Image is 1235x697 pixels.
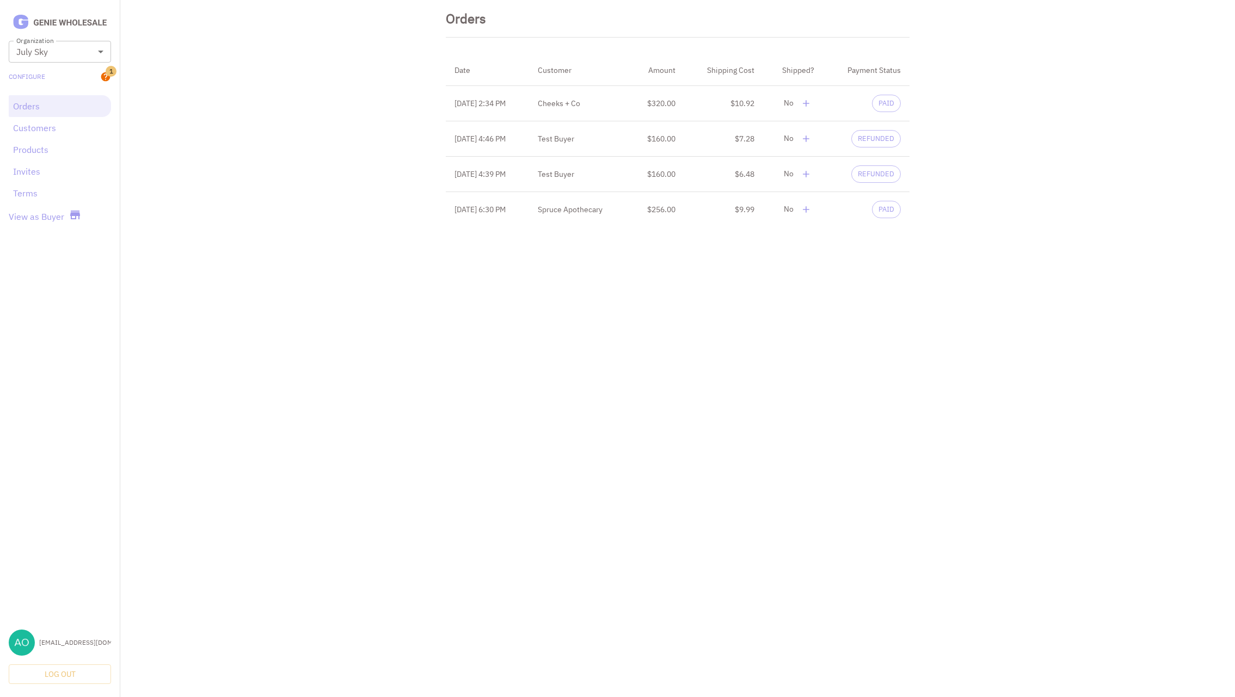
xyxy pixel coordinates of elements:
[629,121,684,157] td: $160.00
[13,187,107,200] a: Terms
[13,165,107,178] a: Invites
[13,143,107,156] a: Products
[873,98,900,109] span: PAID
[629,86,684,121] td: $320.00
[9,630,35,656] img: aoxue@julyskyskincare.com
[684,55,763,86] th: Shipping Cost
[852,134,900,144] span: REFUNDED
[529,157,629,192] th: Test Buyer
[13,121,107,134] a: Customers
[629,55,684,86] th: Amount
[798,95,814,112] button: delete
[9,210,64,223] a: View as Buyer
[446,9,486,28] div: Orders
[39,638,111,647] div: [EMAIL_ADDRESS][DOMAIN_NAME]
[629,157,684,192] td: $160.00
[446,55,529,86] th: Date
[798,166,814,182] button: delete
[684,121,763,157] td: $7.28
[763,157,824,192] td: No
[529,121,629,157] th: Test Buyer
[446,192,529,227] th: [DATE] 6:30 PM
[13,100,107,113] a: Orders
[763,192,824,227] td: No
[852,169,900,180] span: REFUNDED
[529,86,629,121] th: Cheeks + Co
[823,55,909,86] th: Payment Status
[684,157,763,192] td: $6.48
[446,157,529,192] th: [DATE] 4:39 PM
[798,131,814,147] button: delete
[684,86,763,121] td: $10.92
[9,41,111,63] div: July Sky
[798,201,814,218] button: delete
[763,55,824,86] th: Shipped?
[529,55,629,86] th: Customer
[763,121,824,157] td: No
[684,192,763,227] td: $9.99
[16,36,53,45] label: Organization
[763,86,824,121] td: No
[446,86,529,121] th: [DATE] 2:34 PM
[446,55,910,227] table: simple table
[9,664,111,684] button: Log Out
[9,72,45,82] a: Configure
[106,66,116,77] span: 1
[529,192,629,227] th: Spruce Apothecary
[873,205,900,215] span: PAID
[629,192,684,227] td: $256.00
[446,121,529,157] th: [DATE] 4:46 PM
[9,13,111,32] img: Logo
